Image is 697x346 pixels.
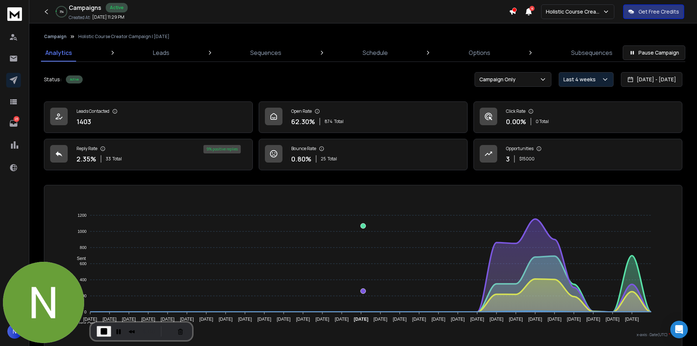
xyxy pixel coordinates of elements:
tspan: [DATE] [122,317,136,322]
tspan: [DATE] [470,317,484,322]
p: 23 [14,116,19,122]
a: Opportunities3$15000 [473,139,682,170]
a: Schedule [358,44,392,62]
div: Active [106,3,128,12]
p: Status: [44,76,61,83]
img: logo [7,7,22,21]
p: [DATE] 11:29 PM [92,14,124,20]
tspan: [DATE] [180,317,194,322]
p: $ 15000 [519,156,535,162]
tspan: [DATE] [277,317,291,322]
a: Sequences [246,44,286,62]
tspan: 800 [80,245,86,250]
a: Options [464,44,495,62]
p: Options [469,48,490,57]
a: Leads [149,44,174,62]
p: 0.80 % [291,154,311,164]
div: Open Intercom Messenger [670,321,688,338]
p: 62.30 % [291,116,315,127]
tspan: [DATE] [374,317,387,322]
p: 0 Total [536,119,549,124]
tspan: [DATE] [490,317,503,322]
tspan: [DATE] [199,317,213,322]
a: Reply Rate2.35%33Total9% positive replies [44,139,253,170]
p: 3 [506,154,510,164]
tspan: [DATE] [219,317,233,322]
tspan: [DATE] [83,317,97,322]
p: Reply Rate [76,146,97,152]
tspan: [DATE] [296,317,310,322]
p: Open Rate [291,108,312,114]
p: 1403 [76,116,91,127]
tspan: [DATE] [393,317,407,322]
span: Sent [71,256,86,261]
tspan: 1200 [78,213,86,217]
p: 2.35 % [76,154,96,164]
tspan: 0 [84,310,86,314]
p: Holistic Course Creator [546,8,603,15]
tspan: [DATE] [161,317,175,322]
tspan: [DATE] [412,317,426,322]
a: Analytics [41,44,76,62]
button: Get Free Credits [623,4,684,19]
p: Sequences [250,48,281,57]
tspan: [DATE] [431,317,445,322]
tspan: [DATE] [354,317,368,322]
p: Analytics [45,48,72,57]
tspan: [DATE] [335,317,349,322]
h1: Campaigns [69,3,101,12]
tspan: [DATE] [238,317,252,322]
a: Bounce Rate0.80%25Total [259,139,468,170]
tspan: [DATE] [567,317,581,322]
a: Leads Contacted1403 [44,101,253,133]
tspan: [DATE] [528,317,542,322]
p: Schedule [363,48,388,57]
p: Bounce Rate [291,146,316,152]
p: 0.00 % [506,116,526,127]
span: 4 [529,6,535,11]
tspan: [DATE] [257,317,271,322]
a: 23 [6,116,21,131]
a: Open Rate62.30%874Total [259,101,468,133]
tspan: 1000 [78,229,86,234]
p: Leads [153,48,169,57]
p: Subsequences [571,48,612,57]
div: Active [66,75,83,83]
p: Last 4 weeks [563,76,599,83]
tspan: [DATE] [315,317,329,322]
tspan: [DATE] [606,317,619,322]
span: Total [112,156,122,162]
p: Leads Contacted [76,108,109,114]
tspan: [DATE] [625,317,639,322]
a: Click Rate0.00%0 Total [473,101,682,133]
button: Campaign [44,34,67,40]
button: Pause Campaign [623,45,685,60]
p: Created At: [69,15,91,21]
button: [DATE] - [DATE] [621,72,682,87]
p: Campaign Only [479,76,518,83]
a: Subsequences [567,44,617,62]
span: Total [334,119,344,124]
span: 25 [321,156,326,162]
tspan: [DATE] [548,317,562,322]
p: 3 % [60,10,64,14]
span: 874 [325,119,333,124]
tspan: [DATE] [451,317,465,322]
tspan: [DATE] [509,317,523,322]
div: 9 % positive replies [203,145,241,153]
tspan: [DATE] [586,317,600,322]
span: 33 [106,156,111,162]
tspan: 600 [80,261,86,266]
tspan: [DATE] [102,317,116,322]
p: Click Rate [506,108,525,114]
p: x-axis : Date(UTC) [56,332,670,338]
span: Total [327,156,337,162]
p: Opportunities [506,146,533,152]
tspan: [DATE] [141,317,155,322]
p: Get Free Credits [638,8,679,15]
p: Holistic Course Creator Campaign | [DATE] [78,34,169,40]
